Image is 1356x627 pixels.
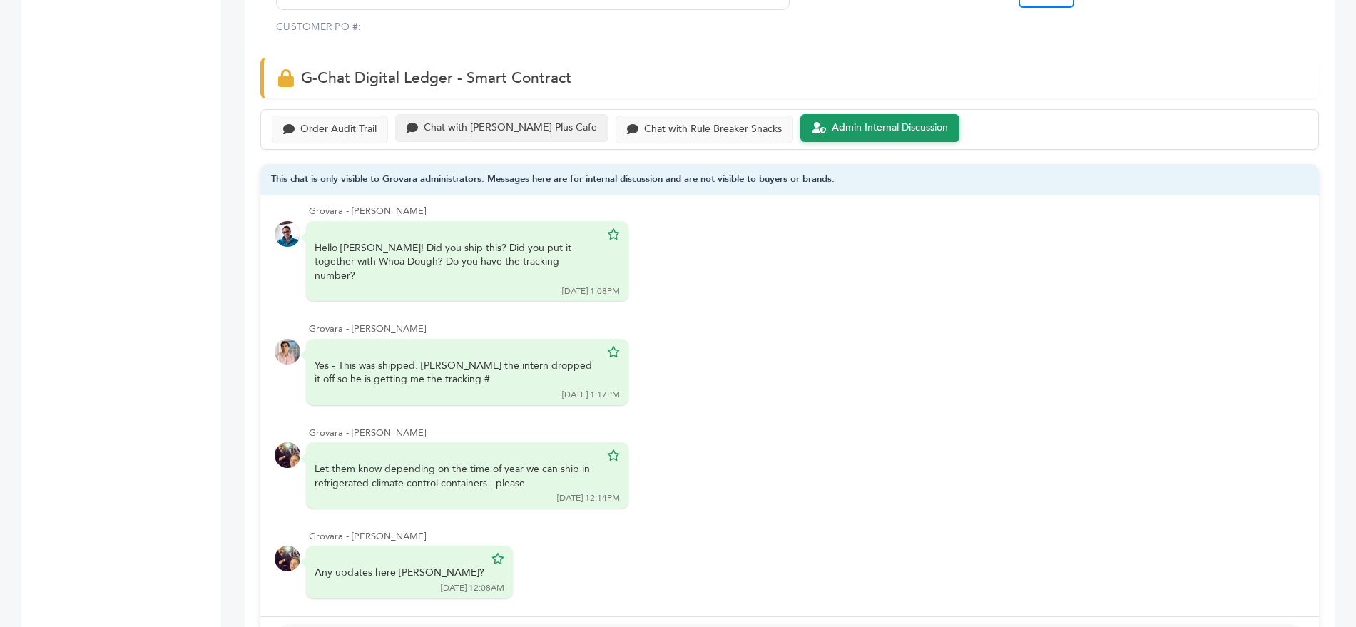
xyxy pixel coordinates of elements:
div: Chat with [PERSON_NAME] Plus Cafe [424,122,597,134]
label: CUSTOMER PO #: [276,20,362,34]
div: [DATE] 1:17PM [562,389,620,401]
div: Grovara - [PERSON_NAME] [309,322,1305,335]
div: Admin Internal Discussion [832,122,948,134]
div: Yes - This was shipped. [PERSON_NAME] the intern dropped it off so he is getting me the tracking # [315,359,600,387]
span: G-Chat Digital Ledger - Smart Contract [301,68,571,88]
div: [DATE] 12:14PM [557,492,620,504]
div: Grovara - [PERSON_NAME] [309,427,1305,439]
div: [DATE] 1:08PM [562,285,620,297]
div: Hello [PERSON_NAME]! Did you ship this? Did you put it together with Whoa Dough? Do you have the ... [315,241,600,283]
div: Order Audit Trail [300,123,377,136]
div: Grovara - [PERSON_NAME] [309,530,1305,543]
div: This chat is only visible to Grovara administrators. Messages here are for internal discussion an... [260,164,1319,196]
div: Chat with Rule Breaker Snacks [644,123,782,136]
div: [DATE] 12:08AM [441,582,504,594]
div: Any updates here [PERSON_NAME]? [315,566,484,580]
div: Let them know depending on the time of year we can ship in refrigerated climate control container... [315,462,600,490]
div: Grovara - [PERSON_NAME] [309,205,1305,218]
